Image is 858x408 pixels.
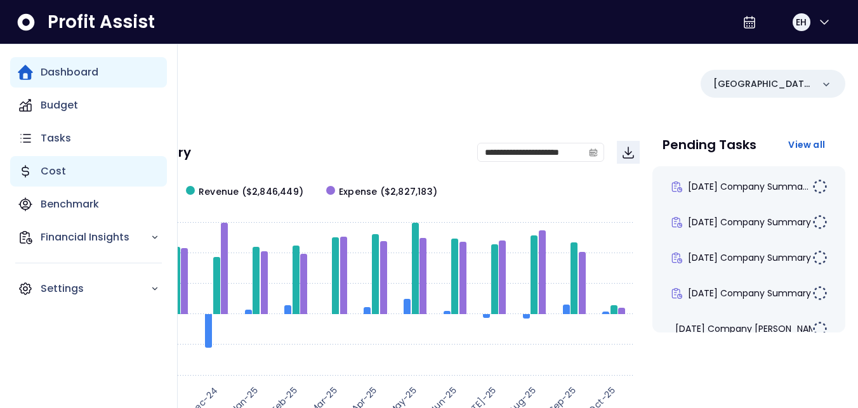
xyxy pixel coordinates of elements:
[339,185,437,199] span: Expense ($2,827,183)
[812,214,828,230] img: Not yet Started
[41,98,78,113] p: Budget
[812,286,828,301] img: Not yet Started
[688,287,811,299] span: [DATE] Company Summary
[713,77,812,91] p: [GEOGRAPHIC_DATA]
[41,197,99,212] p: Benchmark
[41,164,66,179] p: Cost
[48,11,155,34] span: Profit Assist
[199,185,303,199] span: Revenue ($2,846,449)
[688,251,811,264] span: [DATE] Company Summary
[589,148,598,157] svg: calendar
[41,131,71,146] p: Tasks
[788,138,825,151] span: View all
[812,179,828,194] img: Not yet Started
[41,65,98,80] p: Dashboard
[41,281,150,296] p: Settings
[778,133,835,156] button: View all
[796,16,807,29] span: EH
[41,230,150,245] p: Financial Insights
[663,138,756,151] p: Pending Tasks
[812,321,828,336] img: Not yet Started
[688,180,808,193] span: [DATE] Company Summa...
[812,250,828,265] img: Not yet Started
[675,322,830,335] span: [DATE] Company [PERSON_NAME]...
[617,141,640,164] button: Download
[688,216,811,228] span: [DATE] Company Summary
